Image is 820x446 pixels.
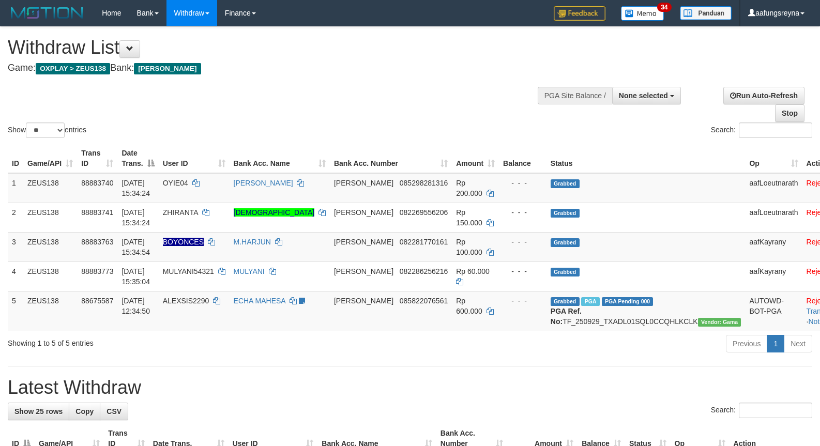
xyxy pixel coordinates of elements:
th: Trans ID: activate to sort column ascending [77,144,117,173]
span: Rp 200.000 [456,179,482,197]
a: [PERSON_NAME] [234,179,293,187]
span: Grabbed [551,209,580,218]
select: Showentries [26,122,65,138]
td: 3 [8,232,23,262]
td: ZEUS138 [23,232,77,262]
td: 1 [8,173,23,203]
div: - - - [503,266,542,276]
img: MOTION_logo.png [8,5,86,21]
a: ECHA MAHESA [234,297,285,305]
a: Stop [775,104,804,122]
span: OYIE04 [163,179,188,187]
th: Balance [499,144,546,173]
input: Search: [739,122,812,138]
td: aafLoeutnarath [745,173,802,203]
a: M.HARJUN [234,238,271,246]
img: Feedback.jpg [554,6,605,21]
span: Nama rekening ada tanda titik/strip, harap diedit [163,238,204,246]
span: [PERSON_NAME] [134,63,201,74]
div: - - - [503,207,542,218]
span: [DATE] 15:34:54 [122,238,150,256]
span: ZHIRANTA [163,208,198,217]
a: Run Auto-Refresh [723,87,804,104]
a: Previous [726,335,767,352]
span: 34 [657,3,671,12]
div: PGA Site Balance / [538,87,612,104]
td: ZEUS138 [23,173,77,203]
span: Grabbed [551,297,580,306]
span: Copy [75,407,94,416]
a: Next [784,335,812,352]
label: Search: [711,122,812,138]
span: Copy 085822076561 to clipboard [400,297,448,305]
span: [PERSON_NAME] [334,297,393,305]
th: Date Trans.: activate to sort column descending [117,144,158,173]
td: aafKayrany [745,262,802,291]
span: [PERSON_NAME] [334,267,393,275]
a: [DEMOGRAPHIC_DATA] [234,208,315,217]
span: CSV [107,407,122,416]
th: Bank Acc. Number: activate to sort column ascending [330,144,452,173]
td: aafKayrany [745,232,802,262]
span: Grabbed [551,268,580,276]
span: Copy 082281770161 to clipboard [400,238,448,246]
span: [DATE] 15:35:04 [122,267,150,286]
span: 88883741 [81,208,113,217]
a: Show 25 rows [8,403,69,420]
span: Rp 150.000 [456,208,482,227]
span: 88883773 [81,267,113,275]
input: Search: [739,403,812,418]
td: ZEUS138 [23,291,77,331]
th: Status [546,144,746,173]
span: Grabbed [551,238,580,247]
a: Copy [69,403,100,420]
td: AUTOWD-BOT-PGA [745,291,802,331]
span: [PERSON_NAME] [334,208,393,217]
th: Amount: activate to sort column ascending [452,144,499,173]
span: None selected [619,91,668,100]
span: Vendor URL: https://trx31.1velocity.biz [698,318,741,327]
h1: Withdraw List [8,37,536,58]
span: [DATE] 15:34:24 [122,179,150,197]
td: aafLoeutnarath [745,203,802,232]
b: PGA Ref. No: [551,307,582,326]
td: ZEUS138 [23,203,77,232]
span: Copy 082286256216 to clipboard [400,267,448,275]
span: [PERSON_NAME] [334,238,393,246]
a: CSV [100,403,128,420]
a: MULYANI [234,267,265,275]
span: Show 25 rows [14,407,63,416]
span: PGA Pending [602,297,654,306]
div: - - - [503,178,542,188]
th: Op: activate to sort column ascending [745,144,802,173]
th: ID [8,144,23,173]
span: [PERSON_NAME] [334,179,393,187]
img: Button%20Memo.svg [621,6,664,21]
h1: Latest Withdraw [8,377,812,398]
th: Bank Acc. Name: activate to sort column ascending [230,144,330,173]
span: 88675587 [81,297,113,305]
th: User ID: activate to sort column ascending [159,144,230,173]
td: 5 [8,291,23,331]
td: 4 [8,262,23,291]
span: Rp 600.000 [456,297,482,315]
label: Search: [711,403,812,418]
span: 88883740 [81,179,113,187]
span: Rp 60.000 [456,267,490,275]
img: panduan.png [680,6,732,20]
h4: Game: Bank: [8,63,536,73]
a: 1 [767,335,784,352]
label: Show entries [8,122,86,138]
div: Showing 1 to 5 of 5 entries [8,334,334,348]
div: - - - [503,237,542,247]
button: None selected [612,87,681,104]
span: Marked by aafpengsreynich [581,297,599,306]
th: Game/API: activate to sort column ascending [23,144,77,173]
span: 88883763 [81,238,113,246]
span: MULYANI54321 [163,267,214,275]
span: Copy 082269556206 to clipboard [400,208,448,217]
span: ALEXSIS2290 [163,297,209,305]
span: Rp 100.000 [456,238,482,256]
span: Copy 085298281316 to clipboard [400,179,448,187]
div: - - - [503,296,542,306]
